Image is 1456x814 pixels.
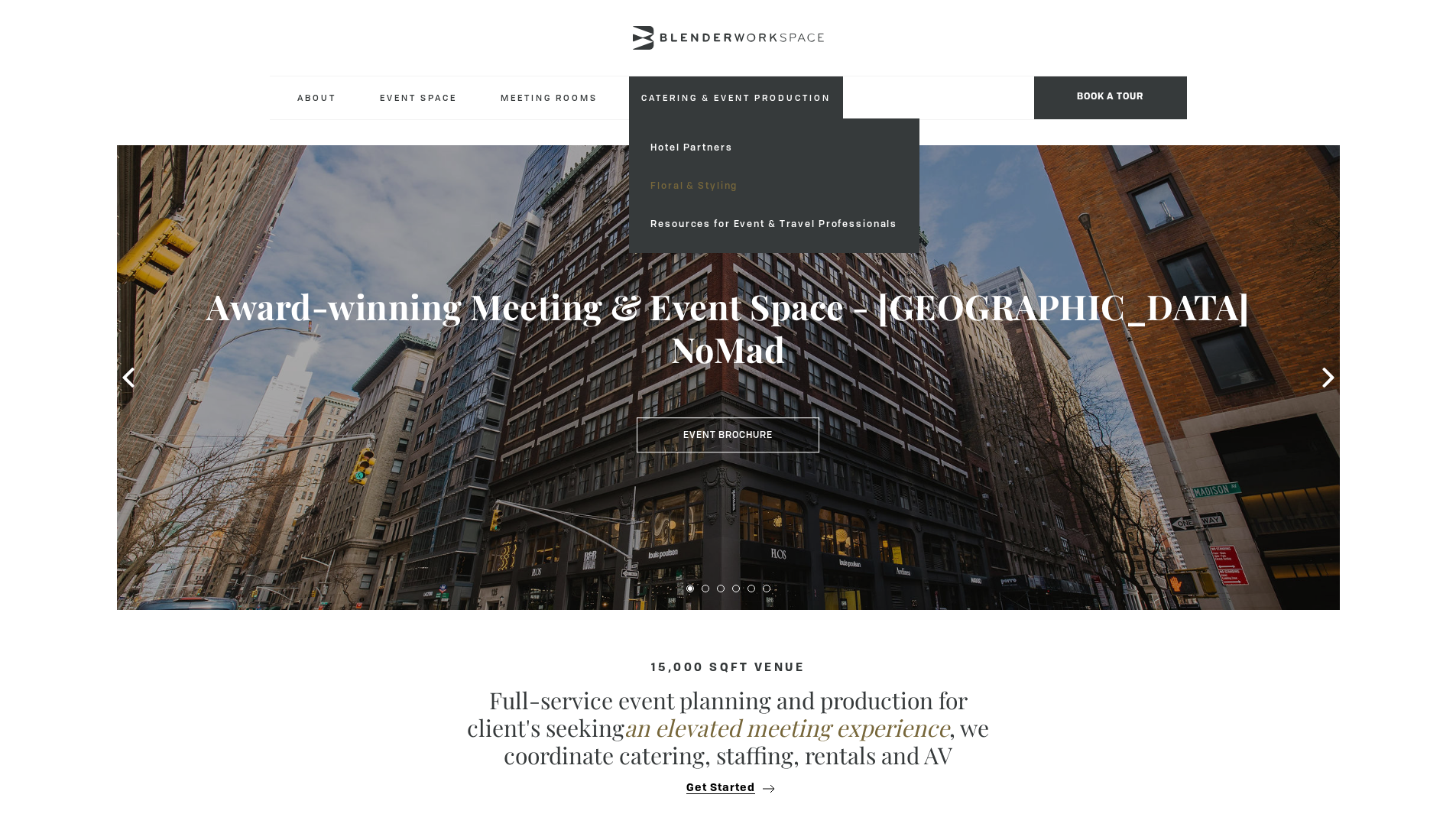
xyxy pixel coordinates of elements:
[1034,76,1187,119] span: Book a tour
[270,662,1187,675] h4: 15,000 sqft venue
[637,417,819,452] a: Event Brochure
[178,285,1279,371] h3: Award-winning Meeting & Event Space - [GEOGRAPHIC_DATA] NoMad
[638,167,910,205] a: Floral & Styling
[488,76,610,118] a: Meeting Rooms
[285,76,349,118] a: About
[178,232,1279,251] h2: Welcome
[624,712,949,743] em: an elevated meeting experience
[1181,618,1456,814] iframe: Chat Widget
[638,128,910,167] a: Hotel Partners
[638,205,910,243] a: Resources for Event & Travel Professionals
[682,781,774,795] button: Get Started
[686,783,755,794] span: Get Started
[629,76,843,118] a: Catering & Event Production
[461,686,996,769] p: Full-service event planning and production for client's seeking , we coordinate catering, staffin...
[368,76,469,118] a: Event Space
